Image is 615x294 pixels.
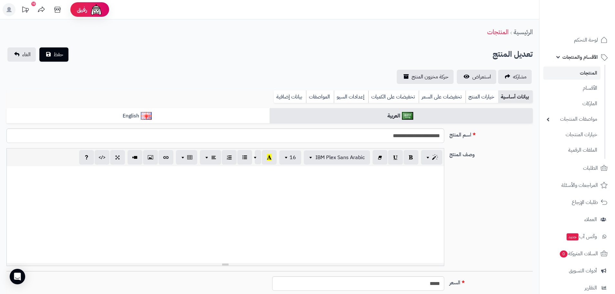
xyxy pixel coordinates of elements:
[560,250,568,258] span: 0
[17,3,33,18] a: تحديثات المنصة
[77,6,87,14] span: رفيق
[368,90,419,103] a: تخفيضات على الكميات
[562,53,598,62] span: الأقسام والمنتجات
[22,51,31,58] span: الغاء
[274,90,306,103] a: بيانات إضافية
[315,154,365,161] span: IBM Plex Sans Arabic
[334,90,368,103] a: إعدادات السيو
[569,266,597,275] span: أدوات التسويق
[543,112,600,126] a: مواصفات المنتجات
[543,229,611,244] a: وآتس آبجديد
[304,150,370,165] button: IBM Plex Sans Arabic
[6,108,270,124] a: English
[543,66,600,80] a: المنتجات
[543,263,611,279] a: أدوات التسويق
[574,35,598,45] span: لوحة التحكم
[543,195,611,210] a: طلبات الإرجاع
[498,70,532,84] a: مشاركه
[543,81,600,95] a: الأقسام
[567,233,579,240] span: جديد
[584,215,597,224] span: العملاء
[566,232,597,241] span: وآتس آب
[585,283,597,292] span: التقارير
[419,90,466,103] a: تخفيضات على السعر
[457,70,496,84] a: استعراض
[493,48,533,61] h2: تعديل المنتج
[31,2,36,6] div: 10
[141,112,152,120] img: English
[543,143,600,157] a: الملفات الرقمية
[513,73,527,81] span: مشاركه
[543,160,611,176] a: الطلبات
[543,177,611,193] a: المراجعات والأسئلة
[543,212,611,227] a: العملاء
[39,47,68,62] button: حفظ
[397,70,454,84] a: حركة مخزون المنتج
[498,90,533,103] a: بيانات أساسية
[447,276,535,287] label: السعر
[572,198,598,207] span: طلبات الإرجاع
[561,181,598,190] span: المراجعات والأسئلة
[447,148,535,158] label: وصف المنتج
[90,3,103,16] img: ai-face.png
[279,150,301,165] button: 16
[559,249,598,258] span: السلات المتروكة
[10,269,25,284] div: Open Intercom Messenger
[54,51,63,58] span: حفظ
[270,108,533,124] a: العربية
[583,164,598,173] span: الطلبات
[290,154,296,161] span: 16
[487,27,508,37] a: المنتجات
[466,90,498,103] a: خيارات المنتج
[7,47,36,62] a: الغاء
[306,90,334,103] a: المواصفات
[543,246,611,261] a: السلات المتروكة0
[402,112,413,120] img: العربية
[412,73,448,81] span: حركة مخزون المنتج
[543,32,611,48] a: لوحة التحكم
[543,97,600,111] a: الماركات
[472,73,491,81] span: استعراض
[447,128,535,139] label: اسم المنتج
[543,128,600,142] a: خيارات المنتجات
[514,27,533,37] a: الرئيسية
